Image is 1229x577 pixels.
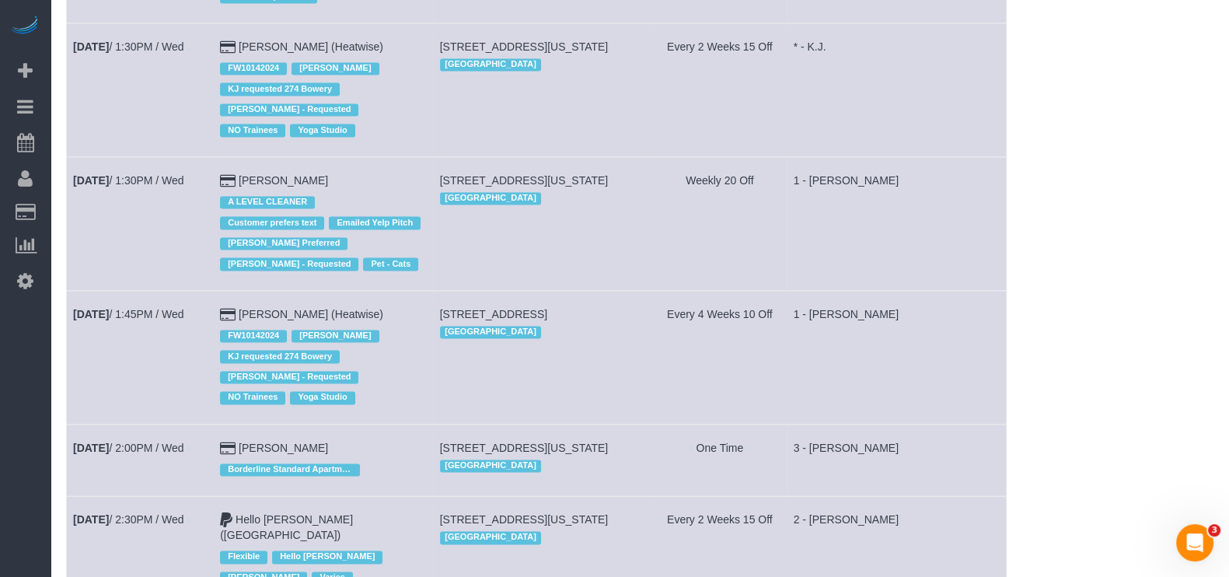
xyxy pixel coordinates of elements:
[73,513,109,526] b: [DATE]
[239,308,383,320] a: [PERSON_NAME] (Heatwise)
[220,103,358,116] span: [PERSON_NAME] - Requested
[653,290,787,424] td: Frequency
[440,322,646,342] div: Location
[214,156,433,290] td: Customer
[290,391,354,404] span: Yoga Studio
[787,424,1006,495] td: Assigned to
[220,216,324,229] span: Customer prefers text
[73,308,184,320] a: [DATE]/ 1:45PM / Wed
[214,23,433,156] td: Customer
[433,23,652,156] td: Service location
[433,156,652,290] td: Service location
[292,62,379,75] span: [PERSON_NAME]
[653,156,787,290] td: Frequency
[440,326,542,338] span: [GEOGRAPHIC_DATA]
[363,257,418,270] span: Pet - Cats
[220,391,285,404] span: NO Trainees
[73,40,109,53] b: [DATE]
[239,442,328,454] a: [PERSON_NAME]
[220,82,340,95] span: KJ requested 274 Bowery
[73,442,184,454] a: [DATE]/ 2:00PM / Wed
[787,156,1006,290] td: Assigned to
[220,237,347,250] span: [PERSON_NAME] Preferred
[220,196,315,208] span: A LEVEL CLEANER
[440,174,609,187] span: [STREET_ADDRESS][US_STATE]
[440,40,609,53] span: [STREET_ADDRESS][US_STATE]
[440,192,542,205] span: [GEOGRAPHIC_DATA]
[433,290,652,424] td: Service location
[653,424,787,495] td: Frequency
[653,23,787,156] td: Frequency
[787,290,1006,424] td: Assigned to
[67,290,214,424] td: Schedule date
[1176,524,1213,561] iframe: Intercom live chat
[73,174,109,187] b: [DATE]
[67,23,214,156] td: Schedule date
[440,188,646,208] div: Location
[220,515,232,526] i: Paypal
[440,527,646,547] div: Location
[440,460,542,472] span: [GEOGRAPHIC_DATA]
[239,40,383,53] a: [PERSON_NAME] (Heatwise)
[440,308,547,320] span: [STREET_ADDRESS]
[220,42,236,53] i: Credit Card Payment
[73,40,184,53] a: [DATE]/ 1:30PM / Wed
[220,62,287,75] span: FW10142024
[220,551,267,563] span: Flexible
[272,551,382,563] span: Hello [PERSON_NAME]
[440,58,542,71] span: [GEOGRAPHIC_DATA]
[73,442,109,454] b: [DATE]
[787,23,1006,156] td: Assigned to
[67,424,214,495] td: Schedule date
[214,424,433,495] td: Customer
[440,456,646,476] div: Location
[9,16,40,37] img: Automaid Logo
[220,309,236,320] i: Credit Card Payment
[220,257,358,270] span: [PERSON_NAME] - Requested
[73,308,109,320] b: [DATE]
[220,513,353,541] a: Hello [PERSON_NAME] ([GEOGRAPHIC_DATA])
[220,124,285,136] span: NO Trainees
[220,371,358,383] span: [PERSON_NAME] - Requested
[440,442,609,454] span: [STREET_ADDRESS][US_STATE]
[220,443,236,454] i: Credit Card Payment
[214,290,433,424] td: Customer
[440,54,646,75] div: Location
[329,216,421,229] span: Emailed Yelp Pitch
[73,174,184,187] a: [DATE]/ 1:30PM / Wed
[73,513,184,526] a: [DATE]/ 2:30PM / Wed
[440,513,609,526] span: [STREET_ADDRESS][US_STATE]
[239,174,328,187] a: [PERSON_NAME]
[67,156,214,290] td: Schedule date
[1208,524,1220,537] span: 3
[220,350,340,362] span: KJ requested 274 Bowery
[220,176,236,187] i: Credit Card Payment
[220,463,360,476] span: Borderline Standard Apartment
[433,424,652,495] td: Service location
[440,531,542,544] span: [GEOGRAPHIC_DATA]
[290,124,354,136] span: Yoga Studio
[292,330,379,342] span: [PERSON_NAME]
[220,330,287,342] span: FW10142024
